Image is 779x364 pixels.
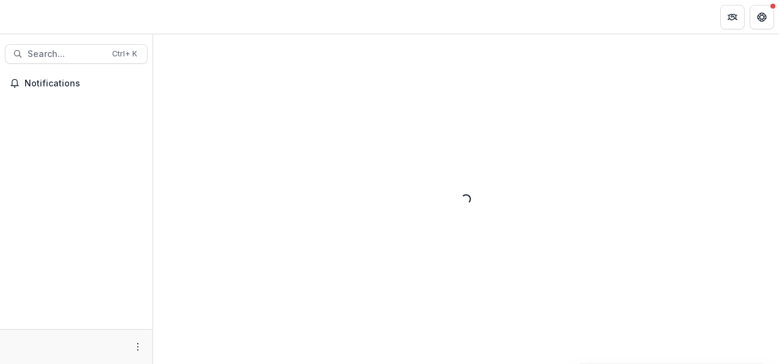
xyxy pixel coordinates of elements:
button: Get Help [750,5,774,29]
button: Partners [720,5,745,29]
button: Notifications [5,74,148,93]
button: More [130,339,145,354]
button: Search... [5,44,148,64]
span: Search... [28,49,105,59]
div: Ctrl + K [110,47,140,61]
span: Notifications [24,78,143,89]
